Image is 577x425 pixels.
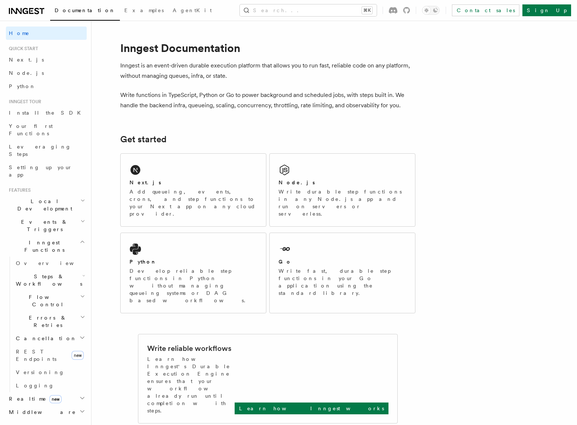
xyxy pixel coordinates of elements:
span: Setting up your app [9,164,72,178]
p: Develop reliable step functions in Python without managing queueing systems or DAG based workflows. [129,267,257,304]
span: Install the SDK [9,110,85,116]
span: Python [9,83,36,89]
button: Middleware [6,405,87,419]
span: Inngest Functions [6,239,80,254]
span: Realtime [6,395,62,403]
span: Versioning [16,369,65,375]
button: Realtimenew [6,392,87,405]
span: Flow Control [13,293,80,308]
span: Events & Triggers [6,218,80,233]
a: Examples [120,2,168,20]
span: Overview [16,260,92,266]
p: Write functions in TypeScript, Python or Go to power background and scheduled jobs, with steps bu... [120,90,415,111]
span: Errors & Retries [13,314,80,329]
a: Learn how Inngest works [235,403,388,414]
span: Middleware [6,408,76,416]
span: new [49,395,62,403]
a: Install the SDK [6,106,87,119]
p: Write durable step functions in any Node.js app and run on servers or serverless. [279,188,406,217]
span: Node.js [9,70,44,76]
a: Contact sales [452,4,519,16]
p: Inngest is an event-driven durable execution platform that allows you to run fast, reliable code ... [120,60,415,81]
h1: Inngest Documentation [120,41,415,55]
span: Logging [16,383,54,389]
span: Features [6,187,31,193]
span: Home [9,29,30,37]
span: Documentation [55,7,115,13]
a: Home [6,27,87,40]
a: Documentation [50,2,120,21]
button: Toggle dark mode [422,6,440,15]
a: Next.jsAdd queueing, events, crons, and step functions to your Next app on any cloud provider. [120,153,266,227]
span: Local Development [6,198,80,212]
a: Python [6,80,87,93]
button: Local Development [6,195,87,215]
a: GoWrite fast, durable step functions in your Go application using the standard library. [269,233,415,313]
button: Inngest Functions [6,236,87,257]
a: Node.jsWrite durable step functions in any Node.js app and run on servers or serverless. [269,153,415,227]
span: REST Endpoints [16,349,56,362]
h2: Node.js [279,179,315,186]
span: Quick start [6,46,38,52]
a: Your first Functions [6,119,87,140]
a: Sign Up [522,4,571,16]
p: Add queueing, events, crons, and step functions to your Next app on any cloud provider. [129,188,257,217]
a: Overview [13,257,87,270]
p: Learn how Inngest's Durable Execution Engine ensures that your workflow already run until complet... [147,355,235,414]
span: Leveraging Steps [9,144,71,157]
a: Logging [13,379,87,392]
span: AgentKit [173,7,212,13]
h2: Write reliable workflows [147,343,231,353]
div: Inngest Functions [6,257,87,392]
span: Examples [124,7,164,13]
kbd: ⌘K [362,7,372,14]
span: Steps & Workflows [13,273,82,288]
button: Cancellation [13,332,87,345]
h2: Go [279,258,292,265]
button: Events & Triggers [6,215,87,236]
button: Flow Control [13,290,87,311]
a: Setting up your app [6,161,87,181]
a: Get started [120,134,166,144]
a: Next.js [6,53,87,66]
p: Learn how Inngest works [239,405,384,412]
span: Next.js [9,57,44,63]
button: Errors & Retries [13,311,87,332]
a: Leveraging Steps [6,140,87,161]
a: PythonDevelop reliable step functions in Python without managing queueing systems or DAG based wo... [120,233,266,313]
a: REST Endpointsnew [13,345,87,366]
span: Inngest tour [6,99,41,105]
button: Search...⌘K [240,4,377,16]
p: Write fast, durable step functions in your Go application using the standard library. [279,267,406,297]
a: Versioning [13,366,87,379]
a: Node.js [6,66,87,80]
span: Your first Functions [9,123,53,136]
span: new [72,351,84,360]
h2: Python [129,258,157,265]
button: Steps & Workflows [13,270,87,290]
a: AgentKit [168,2,216,20]
h2: Next.js [129,179,161,186]
span: Cancellation [13,335,77,342]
